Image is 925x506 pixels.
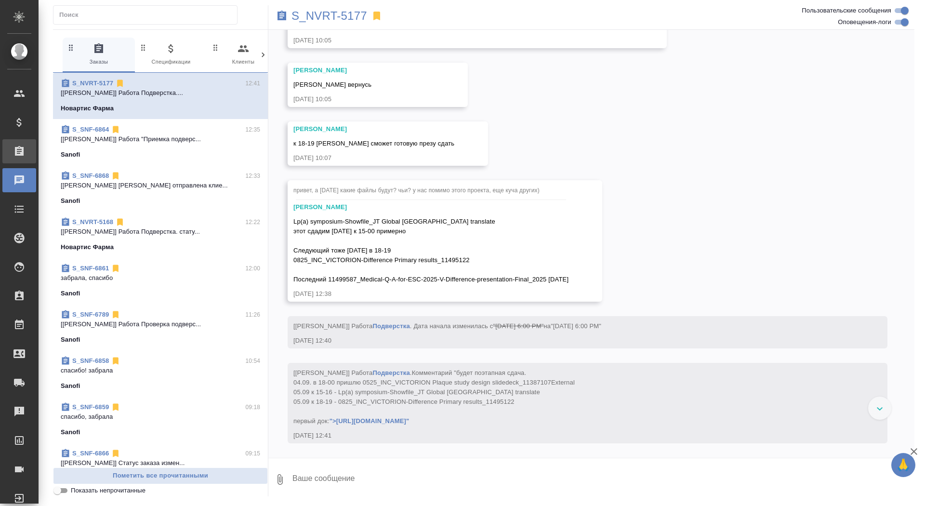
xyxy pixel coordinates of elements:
a: S_NVRT-5177 [72,80,113,87]
p: [[PERSON_NAME]] Работа Подверстка. стату... [61,227,260,237]
p: Sanofi [61,196,80,206]
svg: Отписаться [111,402,120,412]
p: Sanofi [61,427,80,437]
div: [PERSON_NAME] [293,202,568,212]
div: [DATE] 10:05 [293,36,633,45]
a: Подверстка [372,322,410,330]
span: [PERSON_NAME] вернусь [293,81,371,88]
p: 12:41 [245,79,260,88]
div: [DATE] 10:07 [293,153,454,163]
p: 09:15 [245,449,260,458]
div: S_SNF-685909:18спасибо, забралаSanofi [53,397,268,443]
input: Поиск [59,8,237,22]
span: 🙏 [895,455,912,475]
a: S_SNF-6864 [72,126,109,133]
span: [[PERSON_NAME]] Работа . [293,369,575,425]
p: 10:54 [245,356,260,366]
p: спасибо! забрала [61,366,260,375]
span: "[DATE] 6:00 PM" [551,322,601,330]
svg: Отписаться [115,217,125,227]
div: S_SNF-686112:00забрала, спасибоSanofi [53,258,268,304]
p: 12:35 [245,125,260,134]
span: привет, а [DATE] какие файлы будут? чьи? у нас помимо этого проекта, еще куча других) [293,187,540,194]
p: 12:22 [245,217,260,227]
a: S_SNF-6866 [72,450,109,457]
span: Пометить все прочитанными [58,470,263,481]
span: Спецификации [139,43,203,67]
p: Новартис Фарма [61,104,114,113]
p: Sanofi [61,150,80,160]
span: Клиенты [211,43,276,67]
div: [DATE] 12:40 [293,336,854,346]
svg: Зажми и перетащи, чтобы поменять порядок вкладок [139,43,148,52]
p: Sanofi [61,289,80,298]
button: 🙏 [891,453,915,477]
button: Пометить все прочитанными [53,467,268,484]
svg: Отписаться [111,310,120,320]
div: S_SNF-686609:15[[PERSON_NAME]] Статус заказа измен...Sanofi [53,443,268,489]
div: S_SNF-686412:35[[PERSON_NAME]] Работа "Приемка подверс...Sanofi [53,119,268,165]
a: S_SNF-6861 [72,265,109,272]
p: [[PERSON_NAME]] Работа Проверка подверс... [61,320,260,329]
p: забрала, спасибо [61,273,260,283]
div: [DATE] 12:38 [293,289,568,299]
a: S_SNF-6859 [72,403,109,411]
svg: Отписаться [111,356,120,366]
a: S_NVRT-5168 [72,218,113,226]
div: [DATE] 10:05 [293,94,434,104]
a: S_NVRT-5177 [291,11,367,21]
span: "[DATE] 6:00 PM" [493,322,544,330]
a: ">[URL][DOMAIN_NAME]" [330,417,410,425]
span: к 18-19 [PERSON_NAME] сможет готовую презу сдать [293,140,454,147]
div: [DATE] 12:41 [293,431,854,440]
svg: Отписаться [111,171,120,181]
svg: Зажми и перетащи, чтобы поменять порядок вкладок [66,43,76,52]
svg: Зажми и перетащи, чтобы поменять порядок вкладок [211,43,220,52]
svg: Отписаться [111,125,120,134]
p: [[PERSON_NAME]] Работа Подверстка.... [61,88,260,98]
div: S_SNF-685810:54спасибо! забралаSanofi [53,350,268,397]
svg: Отписаться [115,79,125,88]
p: Sanofi [61,381,80,391]
div: S_NVRT-516812:22[[PERSON_NAME]] Работа Подверстка. стату...Новартис Фарма [53,212,268,258]
div: S_SNF-678911:26[[PERSON_NAME]] Работа Проверка подверс...Sanofi [53,304,268,350]
p: Sanofi [61,335,80,345]
div: S_SNF-686812:33[[PERSON_NAME]] [PERSON_NAME] отправлена клие...Sanofi [53,165,268,212]
span: Показать непрочитанные [71,486,145,495]
span: [[PERSON_NAME]] Работа . Дата начала изменилась с на [293,322,601,330]
span: Заказы [66,43,131,67]
p: [[PERSON_NAME]] Работа "Приемка подверс... [61,134,260,144]
a: S_SNF-6789 [72,311,109,318]
a: S_SNF-6858 [72,357,109,364]
span: Комментарий "будет поэтапная сдача. 04.09. в 18-00 пришлю 0525_INC_VICTORION Plaque study design ... [293,369,575,425]
div: [PERSON_NAME] [293,66,434,75]
span: Оповещения-логи [838,17,891,27]
p: [[PERSON_NAME]] Статус заказа измен... [61,458,260,468]
p: спасибо, забрала [61,412,260,422]
svg: Отписаться [111,449,120,458]
div: S_NVRT-517712:41[[PERSON_NAME]] Работа Подверстка....Новартис Фарма [53,73,268,119]
a: Подверстка [372,369,410,376]
p: 09:18 [245,402,260,412]
p: 12:33 [245,171,260,181]
span: Пользовательские сообщения [802,6,891,15]
p: 11:26 [245,310,260,320]
p: [[PERSON_NAME]] [PERSON_NAME] отправлена клие... [61,181,260,190]
p: Новартис Фарма [61,242,114,252]
a: S_SNF-6868 [72,172,109,179]
svg: Отписаться [111,264,120,273]
p: 12:00 [245,264,260,273]
span: Lp(a) symposium-Showfile_JT Global [GEOGRAPHIC_DATA] translate этот сдадим [DATE] к 15-00 примерн... [293,218,568,283]
div: [PERSON_NAME] [293,124,454,134]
